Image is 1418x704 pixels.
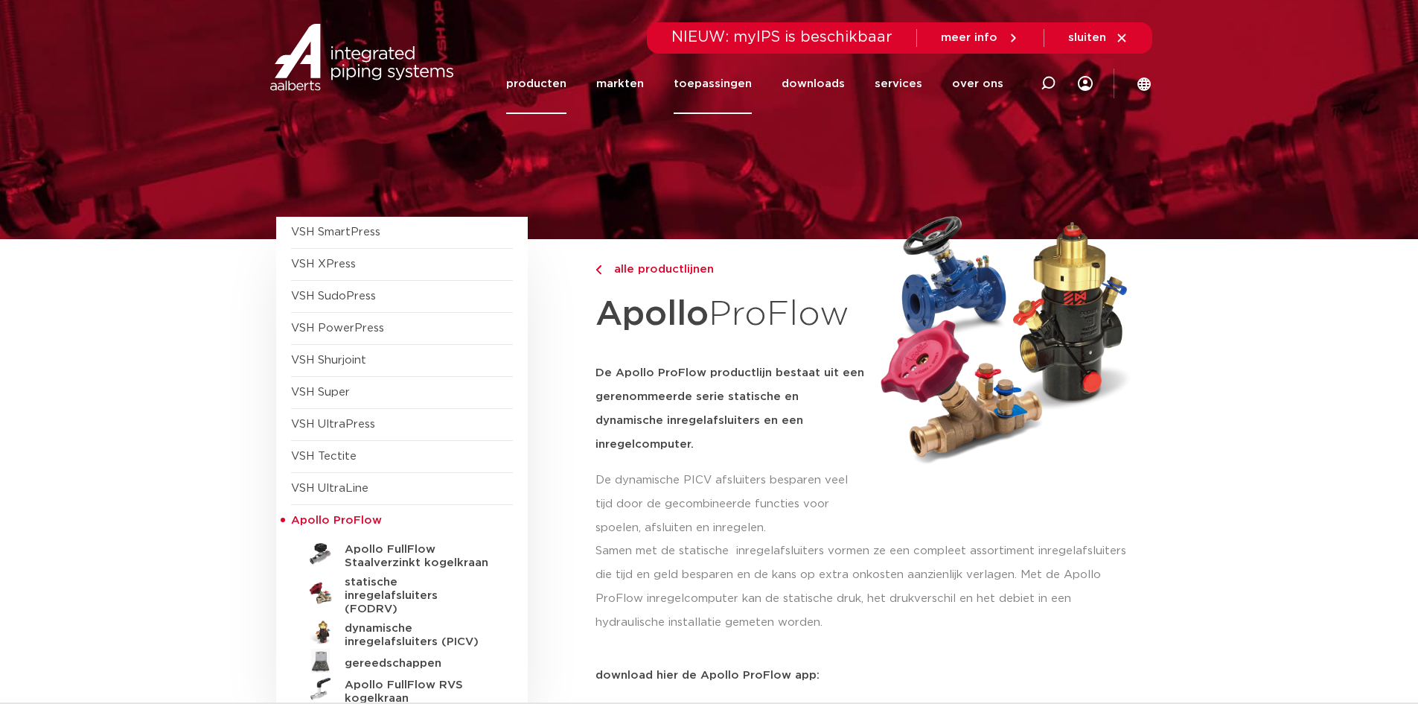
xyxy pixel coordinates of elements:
a: Apollo FullFlow Staalverzinkt kogelkraan [291,537,513,570]
h5: dynamische inregelafsluiters (PICV) [345,622,492,649]
h5: De Apollo ProFlow productlijn bestaat uit een gerenommeerde serie statische en dynamische inregel... [595,361,865,457]
p: De dynamische PICV afsluiters besparen veel tijd door de gecombineerde functies voor spoelen, afs... [595,469,865,540]
a: VSH SudoPress [291,291,376,302]
a: toepassingen [674,54,752,114]
a: VSH UltraPress [291,419,375,430]
img: chevron-right.svg [595,265,601,275]
a: VSH XPress [291,259,356,270]
h5: gereedschappen [345,657,492,670]
span: NIEUW: myIPS is beschikbaar [671,30,892,45]
a: gereedschappen [291,649,513,673]
a: sluiten [1068,31,1128,45]
span: alle productlijnen [605,264,714,275]
a: markten [596,54,644,114]
a: VSH Shurjoint [291,355,366,366]
h5: statische inregelafsluiters (FODRV) [345,576,492,616]
a: over ons [952,54,1003,114]
a: VSH SmartPress [291,226,380,238]
p: download hier de Apollo ProFlow app: [595,670,1143,681]
p: Samen met de statische inregelafsluiters vormen ze een compleet assortiment inregelafsluiters die... [595,539,1143,635]
h1: ProFlow [595,286,865,343]
a: downloads [782,54,845,114]
a: dynamische inregelafsluiters (PICV) [291,616,513,649]
span: sluiten [1068,32,1106,43]
a: VSH Super [291,387,350,398]
a: VSH Tectite [291,451,357,462]
div: my IPS [1078,54,1093,114]
a: VSH PowerPress [291,323,384,334]
a: alle productlijnen [595,261,865,279]
a: producten [506,54,566,114]
a: services [875,54,922,114]
nav: Menu [506,54,1003,114]
strong: Apollo [595,297,709,332]
span: Apollo ProFlow [291,515,382,526]
h5: Apollo FullFlow Staalverzinkt kogelkraan [345,543,492,570]
a: statische inregelafsluiters (FODRV) [291,570,513,616]
span: meer info [941,32,997,43]
a: meer info [941,31,1020,45]
a: VSH UltraLine [291,483,368,494]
